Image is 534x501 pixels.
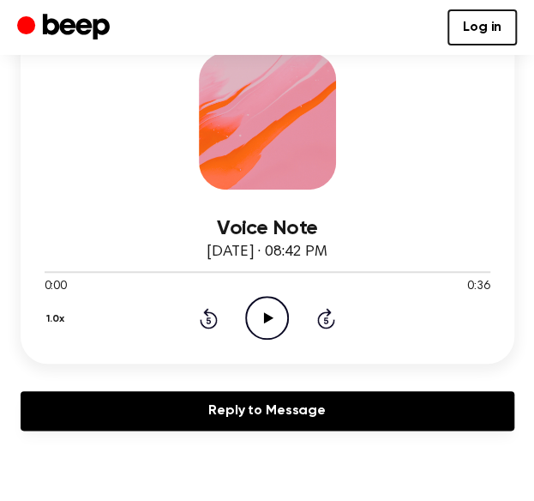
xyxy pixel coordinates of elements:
a: Reply to Message [21,391,514,431]
a: Log in [447,9,517,45]
a: Beep [17,11,114,45]
h3: Voice Note [45,217,490,240]
button: 1.0x [45,305,71,334]
span: [DATE] · 08:42 PM [207,244,327,260]
span: 0:36 [467,278,489,296]
span: 0:00 [45,278,67,296]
